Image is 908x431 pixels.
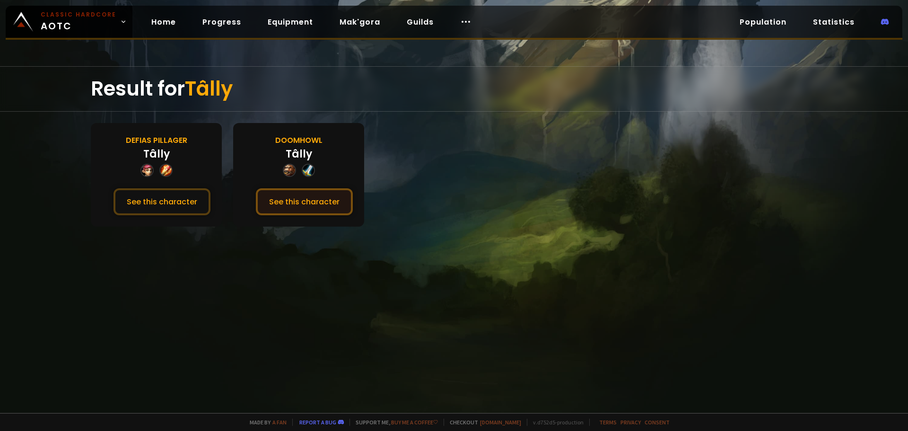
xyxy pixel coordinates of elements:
small: Classic Hardcore [41,10,116,19]
span: AOTC [41,10,116,33]
a: Privacy [620,419,641,426]
a: Equipment [260,12,321,32]
a: Progress [195,12,249,32]
a: Buy me a coffee [391,419,438,426]
span: Support me, [349,419,438,426]
span: Tâlly [185,75,233,103]
a: Home [144,12,183,32]
a: Mak'gora [332,12,388,32]
a: Consent [645,419,670,426]
div: Tâlly [143,146,170,162]
span: v. d752d5 - production [527,419,584,426]
div: Defias Pillager [126,134,187,146]
a: [DOMAIN_NAME] [480,419,521,426]
a: Report a bug [299,419,336,426]
a: Guilds [399,12,441,32]
button: See this character [256,188,353,215]
a: Classic HardcoreAOTC [6,6,132,38]
div: Tâlly [286,146,312,162]
div: Doomhowl [275,134,323,146]
a: Population [732,12,794,32]
span: Checkout [444,419,521,426]
a: a fan [272,419,287,426]
a: Terms [599,419,617,426]
a: Statistics [805,12,862,32]
span: Made by [244,419,287,426]
div: Result for [91,67,817,111]
button: See this character [113,188,210,215]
